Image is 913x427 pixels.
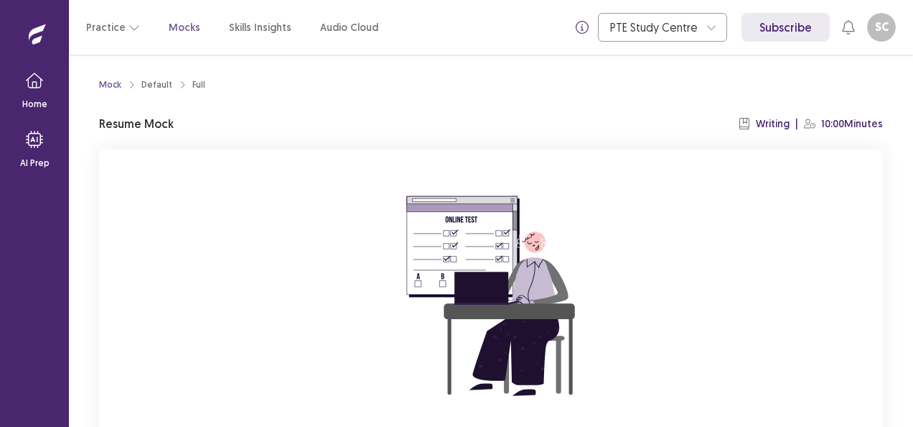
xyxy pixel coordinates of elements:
[795,116,798,132] p: |
[741,13,830,42] a: Subscribe
[192,78,205,91] div: Full
[99,78,121,91] a: Mock
[229,20,291,35] a: Skills Insights
[99,115,174,132] p: Resume Mock
[20,157,50,170] p: AI Prep
[867,13,896,42] button: SC
[569,14,595,40] button: info
[320,20,378,35] a: Audio Cloud
[169,20,200,35] a: Mocks
[756,116,790,132] p: Writing
[99,78,205,91] nav: breadcrumb
[610,14,699,41] div: PTE Study Centre
[821,116,883,132] p: 10:00 Minutes
[22,98,47,111] p: Home
[362,167,620,426] img: attend-mock
[86,14,140,40] button: Practice
[141,78,172,91] div: Default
